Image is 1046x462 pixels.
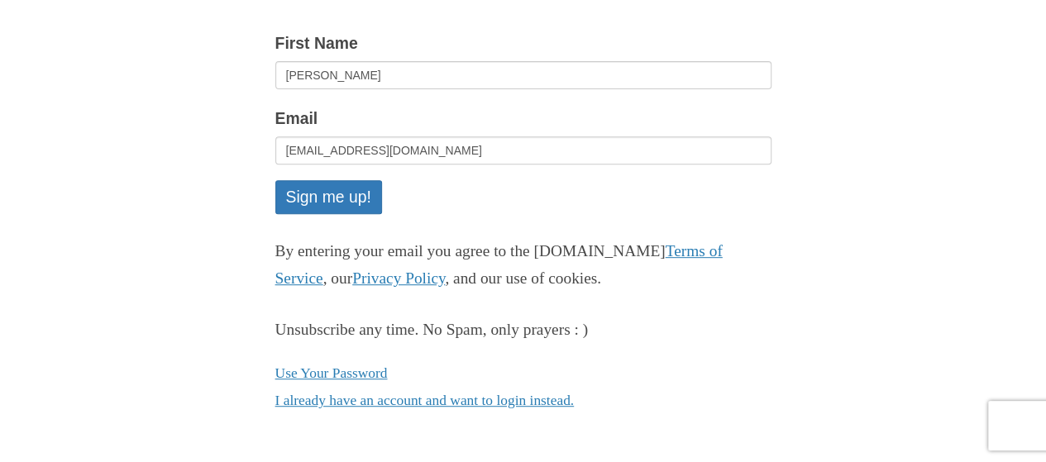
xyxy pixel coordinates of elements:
[275,61,771,89] input: Optional
[275,242,723,287] a: Terms of Service
[352,269,445,287] a: Privacy Policy
[275,238,771,293] p: By entering your email you agree to the [DOMAIN_NAME] , our , and our use of cookies.
[275,30,358,57] label: First Name
[275,317,771,344] div: Unsubscribe any time. No Spam, only prayers : )
[275,364,388,381] a: Use Your Password
[275,392,575,408] a: I already have an account and want to login instead.
[275,180,382,214] button: Sign me up!
[275,105,318,132] label: Email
